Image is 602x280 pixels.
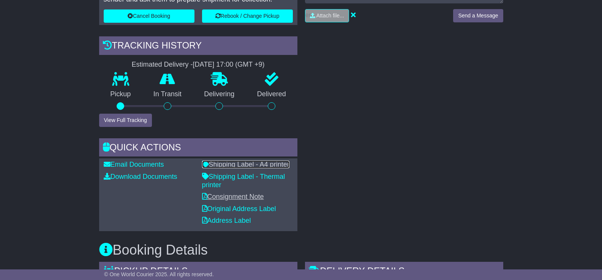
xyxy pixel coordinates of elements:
button: Send a Message [453,9,503,22]
span: © One World Courier 2025. All rights reserved. [104,271,214,277]
a: Email Documents [104,161,164,168]
p: Delivering [193,90,246,99]
p: In Transit [142,90,193,99]
div: [DATE] 17:00 (GMT +9) [193,61,265,69]
a: Download Documents [104,173,177,180]
div: Estimated Delivery - [99,61,297,69]
p: Delivered [246,90,297,99]
button: Rebook / Change Pickup [202,9,293,23]
h3: Booking Details [99,242,503,258]
a: Shipping Label - A4 printer [202,161,289,168]
a: Address Label [202,217,251,224]
a: Shipping Label - Thermal printer [202,173,285,189]
div: Tracking history [99,36,297,57]
p: Pickup [99,90,142,99]
a: Original Address Label [202,205,276,213]
a: Consignment Note [202,193,264,200]
button: Cancel Booking [104,9,194,23]
button: View Full Tracking [99,114,152,127]
div: Quick Actions [99,138,297,159]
